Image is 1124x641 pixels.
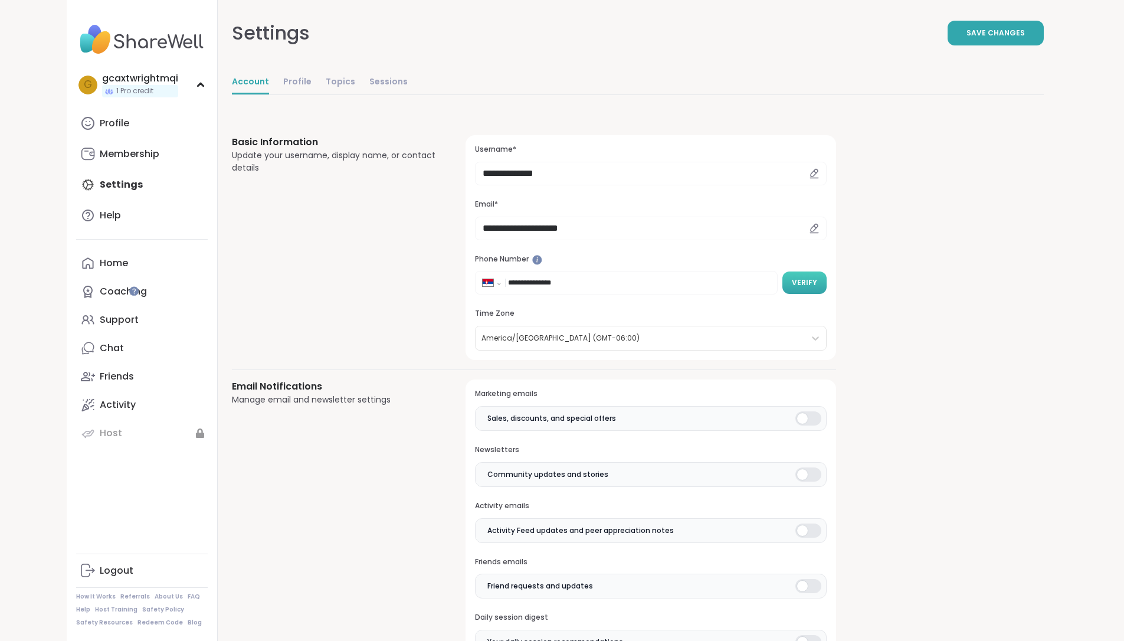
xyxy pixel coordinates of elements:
a: Profile [283,71,312,94]
div: Membership [100,148,159,161]
span: Activity Feed updates and peer appreciation notes [487,525,674,536]
div: Coaching [100,285,147,298]
span: Community updates and stories [487,469,608,480]
a: Host Training [95,606,137,614]
a: Redeem Code [137,619,183,627]
h3: Friends emails [475,557,826,567]
h3: Activity emails [475,501,826,511]
button: Save Changes [948,21,1044,45]
a: Chat [76,334,208,362]
button: Verify [782,272,827,294]
a: Sessions [369,71,408,94]
a: FAQ [188,593,200,601]
h3: Email Notifications [232,380,438,394]
span: Friend requests and updates [487,581,593,591]
a: Account [232,71,269,94]
img: ShareWell Nav Logo [76,19,208,60]
iframe: Spotlight [532,255,542,265]
span: Save Changes [966,28,1025,38]
iframe: Spotlight [129,286,139,296]
h3: Username* [475,145,826,155]
h3: Phone Number [475,254,826,264]
a: Activity [76,391,208,419]
div: gcaxtwrightmqi [102,72,178,85]
div: Chat [100,342,124,355]
a: Help [76,201,208,230]
a: Home [76,249,208,277]
a: Profile [76,109,208,138]
h3: Time Zone [475,309,826,319]
div: Host [100,427,122,440]
a: Coaching [76,277,208,306]
a: Topics [326,71,355,94]
a: Safety Resources [76,619,133,627]
h3: Email* [475,200,826,210]
h3: Daily session digest [475,613,826,623]
span: Verify [792,277,817,288]
div: Settings [232,19,310,47]
a: Logout [76,557,208,585]
a: Help [76,606,90,614]
span: g [84,77,92,93]
a: Safety Policy [142,606,184,614]
span: Sales, discounts, and special offers [487,413,616,424]
div: Support [100,313,139,326]
div: Profile [100,117,129,130]
a: Membership [76,140,208,168]
span: 1 Pro credit [116,86,153,96]
div: Activity [100,398,136,411]
div: Manage email and newsletter settings [232,394,438,406]
a: Friends [76,362,208,391]
div: Friends [100,370,134,383]
a: How It Works [76,593,116,601]
a: Blog [188,619,202,627]
h3: Marketing emails [475,389,826,399]
a: About Us [155,593,183,601]
h3: Newsletters [475,445,826,455]
a: Referrals [120,593,150,601]
a: Support [76,306,208,334]
div: Help [100,209,121,222]
div: Home [100,257,128,270]
a: Host [76,419,208,447]
div: Logout [100,564,133,577]
h3: Basic Information [232,135,438,149]
div: Update your username, display name, or contact details [232,149,438,174]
